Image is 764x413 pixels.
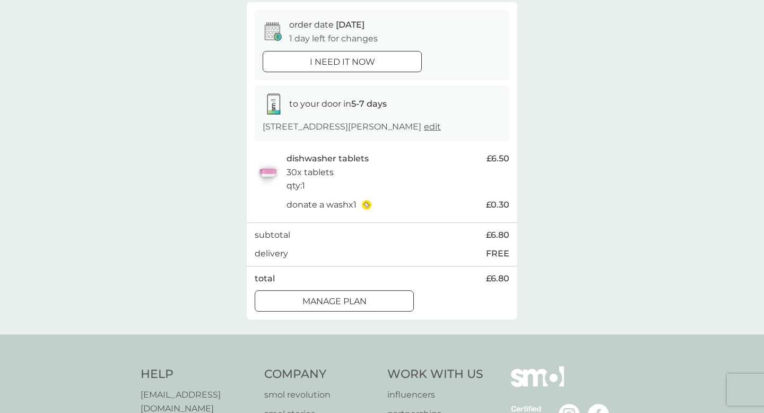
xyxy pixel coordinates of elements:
p: i need it now [310,55,375,69]
p: dishwasher tablets [286,152,369,166]
p: 1 day left for changes [289,32,378,46]
p: [STREET_ADDRESS][PERSON_NAME] [263,120,441,134]
p: qty : 1 [286,179,305,193]
a: smol revolution [264,388,377,402]
h4: Work With Us [387,366,483,383]
button: Manage plan [255,290,414,312]
button: i need it now [263,51,422,72]
p: Manage plan [302,295,367,308]
p: order date [289,18,364,32]
span: to your door in [289,99,387,109]
a: influencers [387,388,483,402]
span: [DATE] [336,20,364,30]
span: £6.50 [487,152,509,166]
h4: Company [264,366,377,383]
span: £6.80 [486,228,509,242]
a: edit [424,122,441,132]
p: FREE [486,247,509,261]
p: donate a wash x 1 [286,198,357,212]
span: £6.80 [486,272,509,286]
p: total [255,272,275,286]
p: 30x tablets [286,166,334,179]
img: smol [511,366,564,402]
p: delivery [255,247,288,261]
h4: Help [141,366,254,383]
span: £0.30 [486,198,509,212]
p: subtotal [255,228,290,242]
strong: 5-7 days [351,99,387,109]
